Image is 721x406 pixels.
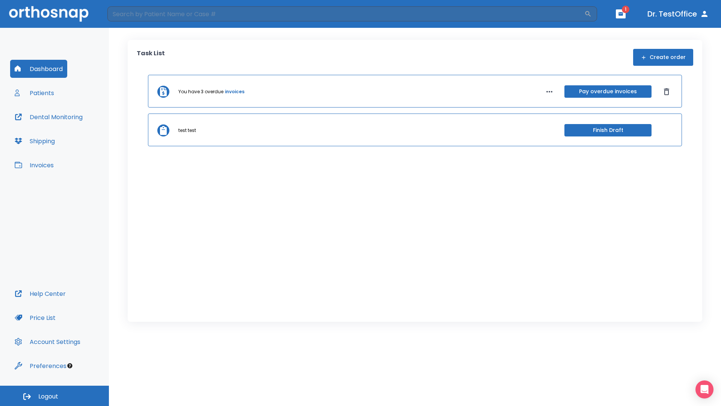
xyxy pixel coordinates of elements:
input: Search by Patient Name or Case # [107,6,584,21]
button: Preferences [10,357,71,375]
p: Task List [137,49,165,66]
button: Dental Monitoring [10,108,87,126]
button: Dismiss [661,86,673,98]
img: Orthosnap [9,6,89,21]
a: invoices [225,88,244,95]
p: test test [178,127,196,134]
div: Tooltip anchor [66,362,73,369]
button: Shipping [10,132,59,150]
button: Account Settings [10,333,85,351]
button: Finish Draft [564,124,652,136]
button: Pay overdue invoices [564,85,652,98]
button: Patients [10,84,59,102]
p: You have 3 overdue [178,88,223,95]
button: Dashboard [10,60,67,78]
span: Logout [38,392,58,401]
div: Open Intercom Messenger [695,380,713,398]
button: Create order [633,49,693,66]
span: 1 [622,6,629,13]
button: Price List [10,309,60,327]
button: Invoices [10,156,58,174]
button: Help Center [10,285,70,303]
button: Dr. TestOffice [644,7,712,21]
